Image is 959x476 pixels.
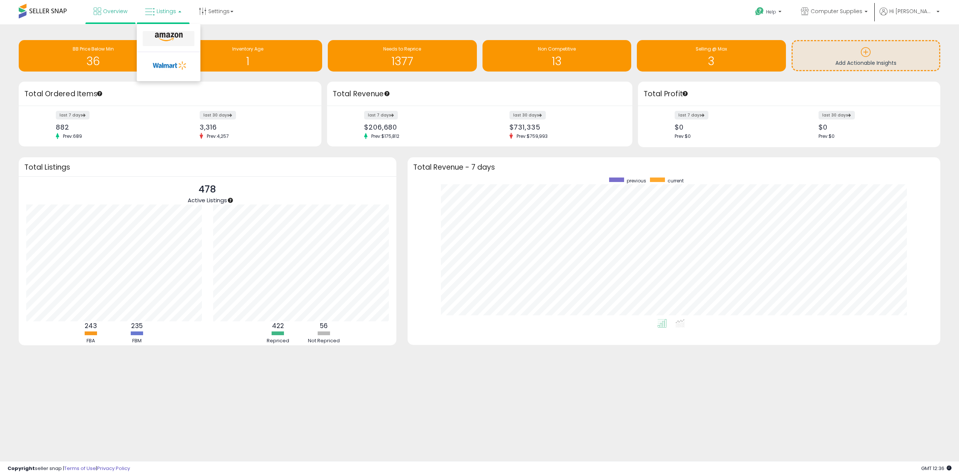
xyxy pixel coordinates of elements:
[835,59,896,67] span: Add Actionable Insights
[203,133,233,139] span: Prev: 4,257
[364,111,398,119] label: last 7 days
[367,133,403,139] span: Prev: $175,812
[509,111,546,119] label: last 30 days
[819,133,835,139] span: Prev: $0
[333,89,627,99] h3: Total Revenue
[486,55,628,67] h1: 13
[793,41,940,70] a: Add Actionable Insights
[482,40,632,72] a: Non Competitive 13
[755,7,764,16] i: Get Help
[675,133,691,139] span: Prev: $0
[383,46,421,52] span: Needs to Reprice
[96,90,103,97] div: Tooltip anchor
[173,40,323,72] a: Inventory Age 1
[255,337,300,345] div: Repriced
[188,182,227,197] p: 478
[696,46,727,52] span: Selling @ Max
[332,55,473,67] h1: 1377
[328,40,477,72] a: Needs to Reprice 1377
[668,178,684,184] span: current
[819,111,855,119] label: last 30 days
[188,196,227,204] span: Active Listings
[819,123,927,131] div: $0
[675,111,708,119] label: last 7 days
[227,197,234,204] div: Tooltip anchor
[675,123,783,131] div: $0
[538,46,576,52] span: Non Competitive
[19,40,168,72] a: BB Price Below Min 36
[200,123,308,131] div: 3,316
[115,337,160,345] div: FBM
[85,321,97,330] b: 243
[24,164,391,170] h3: Total Listings
[131,321,143,330] b: 235
[103,7,127,15] span: Overview
[413,164,935,170] h3: Total Revenue - 7 days
[157,7,176,15] span: Listings
[69,337,114,345] div: FBA
[200,111,236,119] label: last 30 days
[302,337,347,345] div: Not Repriced
[272,321,284,330] b: 422
[644,89,935,99] h3: Total Profit
[637,40,786,72] a: Selling @ Max 3
[627,178,646,184] span: previous
[232,46,263,52] span: Inventory Age
[384,90,390,97] div: Tooltip anchor
[513,133,551,139] span: Prev: $759,993
[56,111,90,119] label: last 7 days
[56,123,164,131] div: 882
[641,55,782,67] h1: 3
[73,46,114,52] span: BB Price Below Min
[766,9,776,15] span: Help
[59,133,86,139] span: Prev: 689
[811,7,862,15] span: Computer Supplies
[749,1,789,24] a: Help
[22,55,164,67] h1: 36
[682,90,689,97] div: Tooltip anchor
[177,55,319,67] h1: 1
[509,123,619,131] div: $731,335
[880,7,940,24] a: Hi [PERSON_NAME]
[889,7,934,15] span: Hi [PERSON_NAME]
[320,321,328,330] b: 56
[24,89,316,99] h3: Total Ordered Items
[364,123,474,131] div: $206,680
